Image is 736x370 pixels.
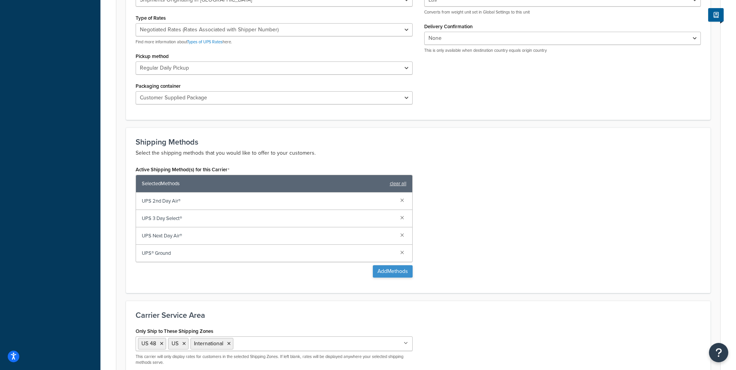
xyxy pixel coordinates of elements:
span: UPS 2nd Day Air® [142,196,394,206]
button: AddMethods [373,265,413,278]
span: UPS Next Day Air® [142,230,394,241]
button: Show Help Docs [708,8,724,22]
p: Converts from weight unit set in Global Settings to this unit [424,9,701,15]
p: Select the shipping methods that you would like to offer to your customers. [136,148,701,158]
label: Pickup method [136,53,169,59]
a: Types of UPS Rates [187,39,223,45]
label: Only Ship to These Shipping Zones [136,328,213,334]
label: Packaging container [136,83,181,89]
span: UPS® Ground [142,248,394,259]
h3: Carrier Service Area [136,311,701,319]
label: Active Shipping Method(s) for this Carrier [136,167,229,173]
button: Open Resource Center [709,343,728,362]
span: US 48 [141,339,156,348]
p: This is only available when destination country equals origin country [424,48,701,53]
p: This carrier will only display rates for customers in the selected Shipping Zones. If left blank,... [136,354,413,366]
span: Selected Methods [142,178,386,189]
p: Find more information about here. [136,39,413,45]
span: International [194,339,223,348]
label: Type of Rates [136,15,166,21]
h3: Shipping Methods [136,138,701,146]
label: Delivery Confirmation [424,24,473,29]
a: clear all [390,178,406,189]
span: US [172,339,178,348]
span: UPS 3 Day Select® [142,213,394,224]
